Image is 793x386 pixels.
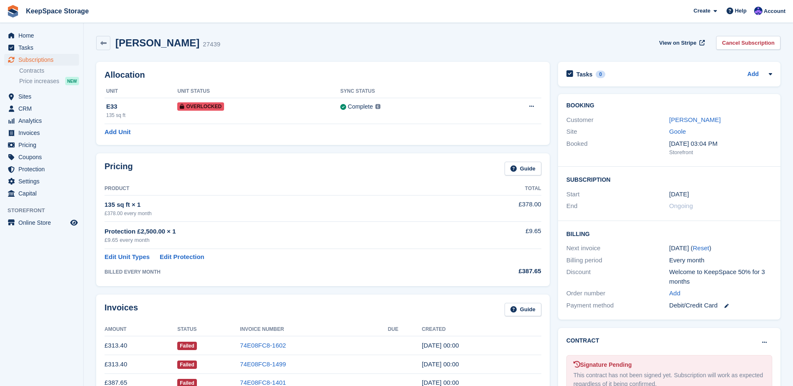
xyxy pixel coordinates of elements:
h2: Invoices [105,303,138,317]
span: Coupons [18,151,69,163]
th: Due [388,323,422,336]
span: Storefront [8,206,83,215]
div: 135 sq ft [106,112,177,119]
span: Settings [18,175,69,187]
th: Invoice Number [240,323,388,336]
span: Home [18,30,69,41]
img: icon-info-grey-7440780725fd019a000dd9b08b2336e03edf1995a4989e88bcd33f0948082b44.svg [375,104,380,109]
a: Add Unit [105,127,130,137]
a: Price increases NEW [19,76,79,86]
a: Contracts [19,67,79,75]
a: menu [4,127,79,139]
div: Site [566,127,669,137]
h2: [PERSON_NAME] [115,37,199,48]
div: Welcome to KeepSpace 50% for 3 months [669,267,772,286]
a: menu [4,30,79,41]
div: Signature Pending [574,361,765,369]
a: Add [747,70,759,79]
span: Protection [18,163,69,175]
time: 2025-05-26 23:00:07 UTC [422,379,459,386]
a: 74E08FC8-1602 [240,342,286,349]
span: Sites [18,91,69,102]
h2: Booking [566,102,772,109]
span: Help [735,7,747,15]
th: Product [105,182,460,196]
div: [DATE] ( ) [669,244,772,253]
div: BILLED EVERY MONTH [105,268,460,276]
div: 27439 [203,40,220,49]
div: Storefront [669,148,772,157]
a: Reset [693,244,709,251]
div: £378.00 every month [105,210,460,217]
span: Failed [177,342,197,350]
div: Protection £2,500.00 × 1 [105,227,460,236]
th: Total [460,182,541,196]
h2: Tasks [576,71,593,78]
div: Discount [566,267,669,286]
a: Add [669,289,681,298]
a: menu [4,115,79,127]
div: Start [566,190,669,199]
img: Chloe Clark [754,7,762,15]
h2: Pricing [105,162,133,175]
td: £9.65 [460,222,541,249]
span: Subscriptions [18,54,69,66]
div: End [566,201,669,211]
a: menu [4,175,79,187]
a: Cancel Subscription [716,36,780,50]
a: Preview store [69,218,79,228]
span: Online Store [18,217,69,229]
div: Next invoice [566,244,669,253]
span: Analytics [18,115,69,127]
span: CRM [18,103,69,114]
time: 2025-07-26 23:00:37 UTC [422,342,459,349]
div: Booked [566,139,669,157]
h2: Billing [566,229,772,238]
a: Guide [505,162,541,175]
time: 2023-10-26 23:00:00 UTC [669,190,689,199]
span: Price increases [19,77,59,85]
th: Unit Status [177,85,340,98]
a: Goole [669,128,686,135]
span: Pricing [18,139,69,151]
h2: Subscription [566,175,772,183]
a: Edit Unit Types [105,252,150,262]
span: Create [694,7,710,15]
div: Billing period [566,256,669,265]
h2: Contract [566,336,599,345]
div: £387.65 [460,267,541,276]
td: £313.40 [105,336,177,355]
span: View on Stripe [659,39,696,47]
div: 135 sq ft × 1 [105,200,460,210]
a: menu [4,103,79,114]
div: Complete [348,102,373,111]
a: Edit Protection [160,252,204,262]
a: menu [4,163,79,175]
a: menu [4,139,79,151]
span: Ongoing [669,202,693,209]
a: 74E08FC8-1401 [240,379,286,386]
td: £378.00 [460,195,541,221]
a: menu [4,217,79,229]
th: Sync Status [340,85,480,98]
div: Every month [669,256,772,265]
span: Account [764,7,785,15]
span: Invoices [18,127,69,139]
a: View on Stripe [656,36,706,50]
div: Customer [566,115,669,125]
span: Failed [177,361,197,369]
a: menu [4,151,79,163]
div: Payment method [566,301,669,310]
div: £9.65 every month [105,236,460,244]
img: stora-icon-8386f47178a22dfd0bd8f6a31ec36ba5ce8667c1dd55bd0f319d3a0aa187defe.svg [7,5,19,18]
a: KeepSpace Storage [23,4,92,18]
div: E33 [106,102,177,112]
span: Overlocked [177,102,224,111]
h2: Allocation [105,70,541,80]
a: menu [4,91,79,102]
span: Tasks [18,42,69,53]
td: £313.40 [105,355,177,374]
div: Debit/Credit Card [669,301,772,310]
time: 2025-06-26 23:00:50 UTC [422,361,459,368]
th: Amount [105,323,177,336]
